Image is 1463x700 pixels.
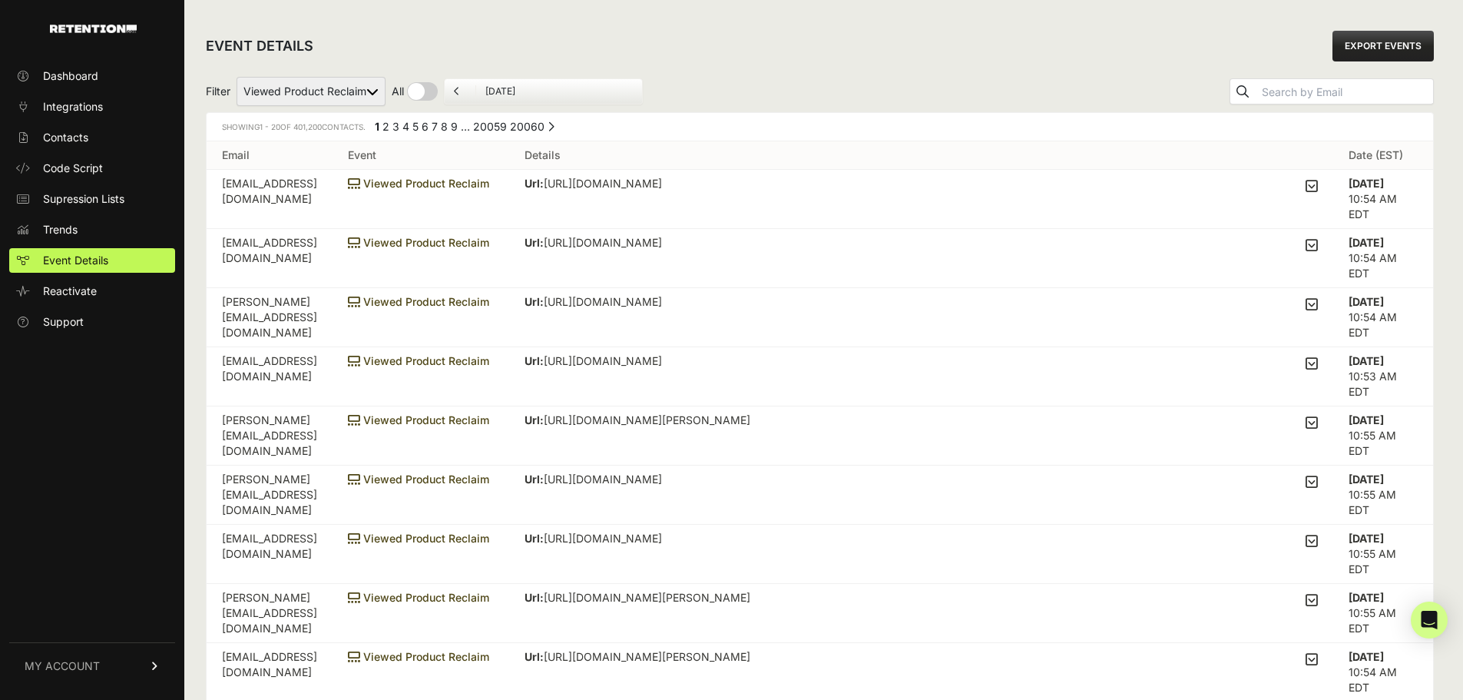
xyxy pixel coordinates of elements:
div: Showing of [222,119,366,134]
strong: [DATE] [1349,591,1384,604]
span: Viewed Product Reclaim [348,532,489,545]
span: Viewed Product Reclaim [348,591,489,604]
span: Reactivate [43,284,97,299]
strong: Url: [525,177,544,190]
img: Retention.com [50,25,137,33]
strong: Url: [525,236,544,249]
a: Page 20060 [510,120,544,133]
span: Viewed Product Reclaim [348,650,489,663]
td: [EMAIL_ADDRESS][DOMAIN_NAME] [207,525,333,584]
strong: Url: [525,473,544,486]
p: [URL][DOMAIN_NAME][PERSON_NAME] [525,413,1000,428]
p: [URL][DOMAIN_NAME] [525,176,796,191]
p: [URL][DOMAIN_NAME][PERSON_NAME] [525,649,780,665]
a: Integrations [9,95,175,119]
td: [PERSON_NAME][EMAIL_ADDRESS][DOMAIN_NAME] [207,406,333,466]
a: Page 3 [392,120,399,133]
a: Supression Lists [9,187,175,211]
span: MY ACCOUNT [25,659,100,674]
a: Dashboard [9,64,175,88]
input: Search by Email [1259,81,1433,103]
a: Page 4 [402,120,409,133]
a: Page 8 [441,120,448,133]
th: Details [509,141,1333,170]
span: Support [43,314,84,330]
span: Viewed Product Reclaim [348,413,489,426]
a: Reactivate [9,279,175,304]
a: Page 9 [451,120,458,133]
a: Page 7 [432,120,438,133]
span: Viewed Product Reclaim [348,354,489,367]
th: Email [207,141,333,170]
strong: Url: [525,650,544,663]
p: [URL][DOMAIN_NAME] [525,235,778,250]
a: EXPORT EVENTS [1332,31,1434,61]
span: Supression Lists [43,191,124,207]
strong: Url: [525,532,544,545]
span: Event Details [43,253,108,268]
select: Filter [237,77,386,106]
a: Contacts [9,125,175,150]
span: Filter [206,84,230,99]
strong: Url: [525,591,544,604]
div: Open Intercom Messenger [1411,602,1448,639]
td: 10:54 AM EDT [1333,170,1433,229]
strong: [DATE] [1349,413,1384,426]
span: Viewed Product Reclaim [348,295,489,308]
th: Event [333,141,509,170]
a: MY ACCOUNT [9,642,175,689]
span: Code Script [43,161,103,176]
strong: Url: [525,413,544,426]
span: Viewed Product Reclaim [348,177,489,190]
td: [EMAIL_ADDRESS][DOMAIN_NAME] [207,229,333,288]
span: Viewed Product Reclaim [348,473,489,486]
div: Pagination [372,119,554,138]
th: Date (EST) [1333,141,1433,170]
span: 401,200 [293,122,322,131]
td: [EMAIL_ADDRESS][DOMAIN_NAME] [207,347,333,406]
p: [URL][DOMAIN_NAME][PERSON_NAME] [525,590,796,605]
span: Contacts [43,130,88,145]
a: Page 20059 [473,120,507,133]
p: [URL][DOMAIN_NAME] [525,472,830,487]
a: Page 6 [422,120,429,133]
td: [PERSON_NAME][EMAIL_ADDRESS][DOMAIN_NAME] [207,288,333,347]
strong: [DATE] [1349,532,1384,545]
td: [PERSON_NAME][EMAIL_ADDRESS][DOMAIN_NAME] [207,584,333,643]
span: 1 - 20 [260,122,280,131]
td: [EMAIL_ADDRESS][DOMAIN_NAME] [207,170,333,229]
span: Contacts. [291,122,366,131]
a: Support [9,310,175,334]
span: … [461,120,470,133]
span: Trends [43,222,78,237]
strong: [DATE] [1349,295,1384,308]
h2: EVENT DETAILS [206,35,313,57]
td: 10:53 AM EDT [1333,347,1433,406]
td: 10:54 AM EDT [1333,288,1433,347]
td: 10:55 AM EDT [1333,406,1433,466]
strong: [DATE] [1349,177,1384,190]
a: Event Details [9,248,175,273]
a: Trends [9,217,175,242]
p: [URL][DOMAIN_NAME] [525,353,780,369]
span: Integrations [43,99,103,114]
p: [URL][DOMAIN_NAME] [525,531,791,546]
td: 10:55 AM EDT [1333,584,1433,643]
p: [URL][DOMAIN_NAME] [525,294,807,310]
a: Page 5 [412,120,419,133]
a: Code Script [9,156,175,181]
strong: Url: [525,354,544,367]
strong: [DATE] [1349,236,1384,249]
em: Page 1 [375,120,379,133]
strong: [DATE] [1349,650,1384,663]
td: 10:55 AM EDT [1333,466,1433,525]
span: Viewed Product Reclaim [348,236,489,249]
td: 10:54 AM EDT [1333,229,1433,288]
strong: [DATE] [1349,473,1384,486]
td: 10:55 AM EDT [1333,525,1433,584]
strong: [DATE] [1349,354,1384,367]
span: Dashboard [43,68,98,84]
td: [PERSON_NAME][EMAIL_ADDRESS][DOMAIN_NAME] [207,466,333,525]
a: Page 2 [382,120,389,133]
strong: Url: [525,295,544,308]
